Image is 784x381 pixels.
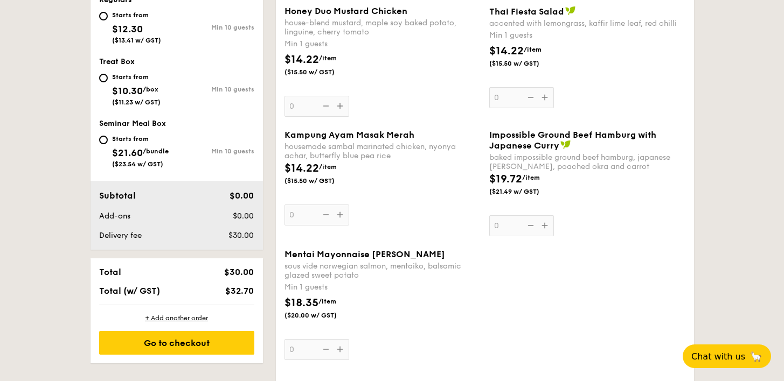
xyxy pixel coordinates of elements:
[285,282,481,293] div: Min 1 guests
[691,351,745,362] span: Chat with us
[99,57,135,66] span: Treat Box
[750,350,762,363] span: 🦙
[489,187,563,196] span: ($21.49 w/ GST)
[99,190,136,201] span: Subtotal
[522,174,540,181] span: /item
[489,45,524,58] span: $14.22
[99,331,254,355] div: Go to checkout
[112,37,161,44] span: ($13.41 w/ GST)
[524,46,542,53] span: /item
[99,231,142,240] span: Delivery fee
[285,39,481,50] div: Min 1 guests
[285,53,319,66] span: $14.22
[285,262,481,280] div: sous vide norwegian salmon, mentaiko, balsamic glazed sweet potato
[285,68,358,76] span: ($15.50 w/ GST)
[225,286,254,296] span: $32.70
[112,147,143,159] span: $21.60
[285,311,358,320] span: ($20.00 w/ GST)
[319,163,337,171] span: /item
[143,147,169,155] span: /bundle
[224,267,254,277] span: $30.00
[489,153,685,171] div: baked impossible ground beef hamburg, japanese [PERSON_NAME], poached okra and carrot
[112,98,161,106] span: ($11.23 w/ GST)
[177,24,254,31] div: Min 10 guests
[112,23,143,35] span: $12.30
[112,160,163,168] span: ($23.54 w/ GST)
[318,298,336,305] span: /item
[683,344,771,368] button: Chat with us🦙
[99,267,121,277] span: Total
[285,6,407,16] span: Honey Duo Mustard Chicken
[112,11,161,19] div: Starts from
[285,18,481,37] div: house-blend mustard, maple soy baked potato, linguine, cherry tomato
[285,297,318,309] span: $18.35
[99,136,108,144] input: Starts from$21.60/bundle($23.54 w/ GST)Min 10 guests
[143,86,158,93] span: /box
[99,211,130,221] span: Add-ons
[319,54,337,62] span: /item
[489,6,564,17] span: Thai Fiesta Salad
[99,314,254,322] div: + Add another order
[285,162,319,175] span: $14.22
[560,140,571,150] img: icon-vegan.f8ff3823.svg
[99,74,108,82] input: Starts from$10.30/box($11.23 w/ GST)Min 10 guests
[177,86,254,93] div: Min 10 guests
[285,177,358,185] span: ($15.50 w/ GST)
[228,231,254,240] span: $30.00
[112,135,169,143] div: Starts from
[233,211,254,221] span: $0.00
[112,85,143,97] span: $10.30
[285,142,481,160] div: housemade sambal marinated chicken, nyonya achar, butterfly blue pea rice
[489,173,522,186] span: $19.72
[99,12,108,20] input: Starts from$12.30($13.41 w/ GST)Min 10 guests
[489,130,656,151] span: Impossible Ground Beef Hamburg with Japanese Curry
[230,190,254,201] span: $0.00
[285,130,414,140] span: Kampung Ayam Masak Merah
[489,30,685,41] div: Min 1 guests
[489,19,685,28] div: accented with lemongrass, kaffir lime leaf, red chilli
[99,286,160,296] span: Total (w/ GST)
[112,73,161,81] div: Starts from
[565,6,576,16] img: icon-vegan.f8ff3823.svg
[99,119,166,128] span: Seminar Meal Box
[285,249,445,259] span: Mentai Mayonnaise [PERSON_NAME]
[177,147,254,155] div: Min 10 guests
[489,59,563,68] span: ($15.50 w/ GST)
